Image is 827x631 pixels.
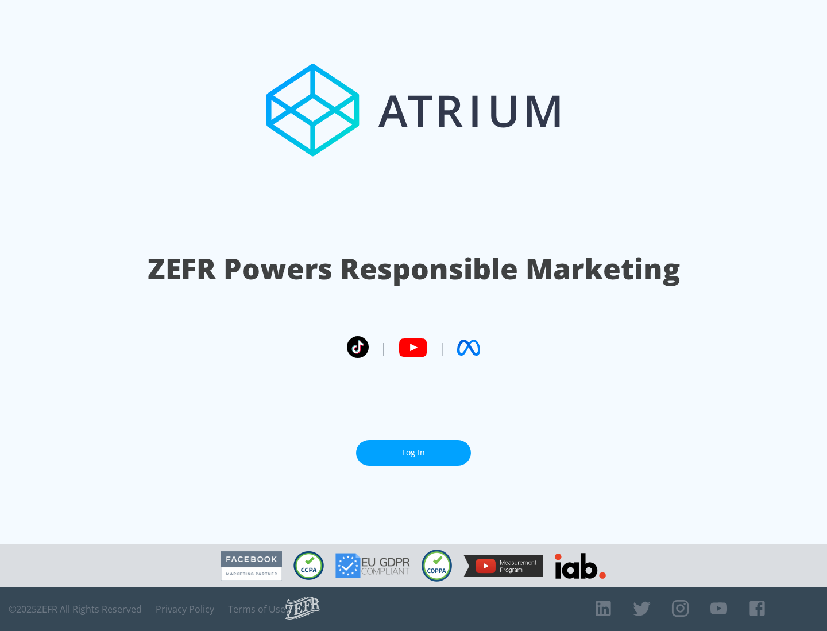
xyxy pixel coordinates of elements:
a: Log In [356,440,471,466]
img: GDPR Compliant [335,553,410,578]
img: COPPA Compliant [422,550,452,582]
img: Facebook Marketing Partner [221,551,282,581]
img: IAB [555,553,606,579]
img: YouTube Measurement Program [463,555,543,577]
img: CCPA Compliant [293,551,324,580]
span: | [439,339,446,356]
a: Terms of Use [228,603,285,615]
a: Privacy Policy [156,603,214,615]
span: © 2025 ZEFR All Rights Reserved [9,603,142,615]
span: | [380,339,387,356]
h1: ZEFR Powers Responsible Marketing [148,249,680,289]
